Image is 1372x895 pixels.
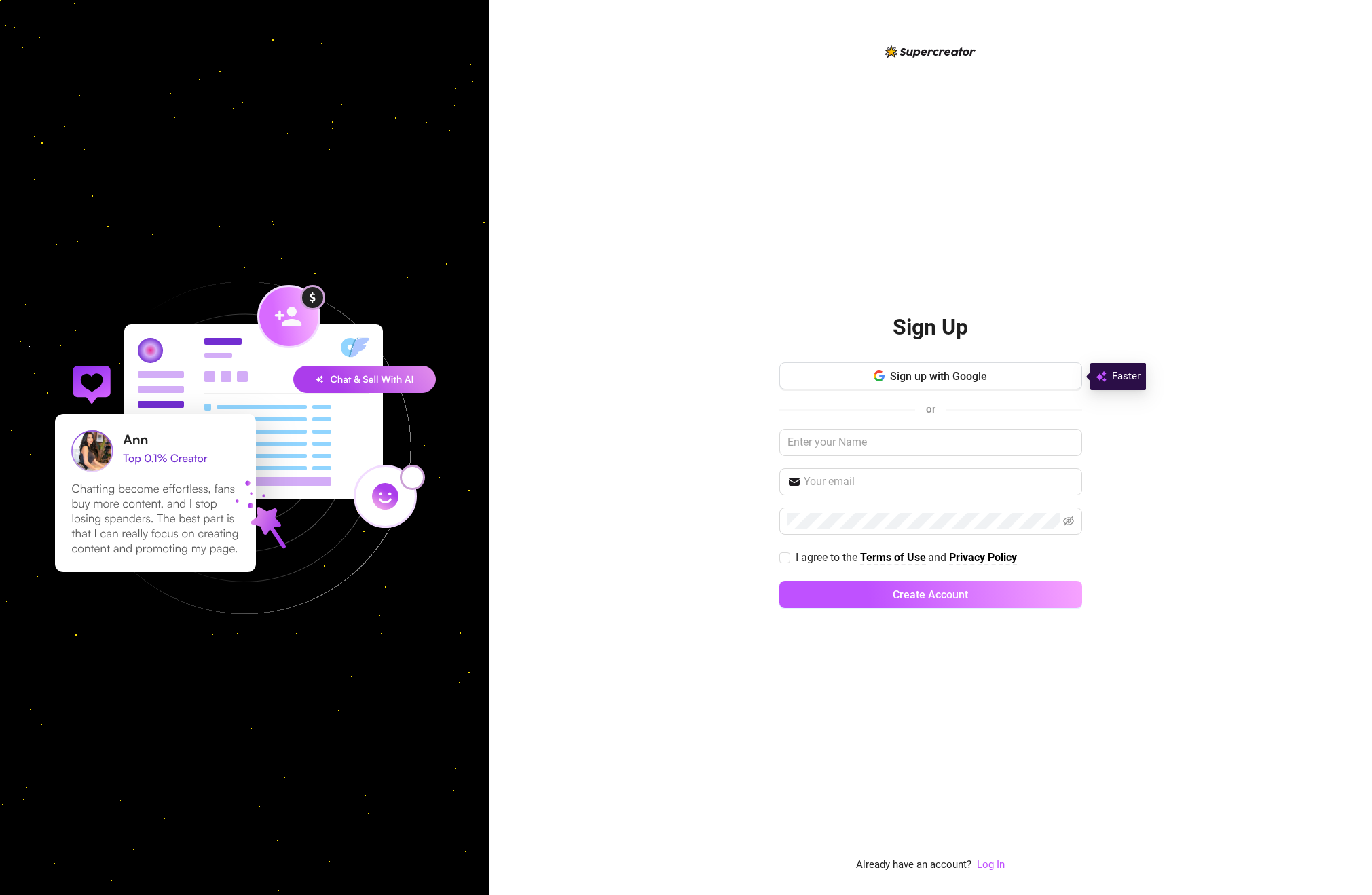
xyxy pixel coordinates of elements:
[1096,368,1107,385] img: svg%3e
[779,581,1082,608] button: Create Account
[926,403,935,415] span: or
[1112,368,1141,385] span: Faster
[977,857,1005,873] a: Log In
[949,551,1017,564] strong: Privacy Policy
[10,213,479,683] img: signup-background-D0MIrEPF.svg
[804,474,1074,490] input: Your email
[860,551,926,564] strong: Terms of Use
[893,313,968,341] h2: Sign Up
[949,551,1017,565] a: Privacy Policy
[885,45,976,58] img: logo-BBDzfeDw.svg
[779,429,1082,456] input: Enter your Name
[977,858,1005,871] a: Log In
[860,551,926,565] a: Terms of Use
[856,857,971,873] span: Already have an account?
[890,370,987,383] span: Sign up with Google
[796,551,860,564] span: I agree to the
[1063,516,1074,527] span: eye-invisible
[779,362,1082,389] button: Sign up with Google
[893,588,968,601] span: Create Account
[928,551,949,564] span: and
